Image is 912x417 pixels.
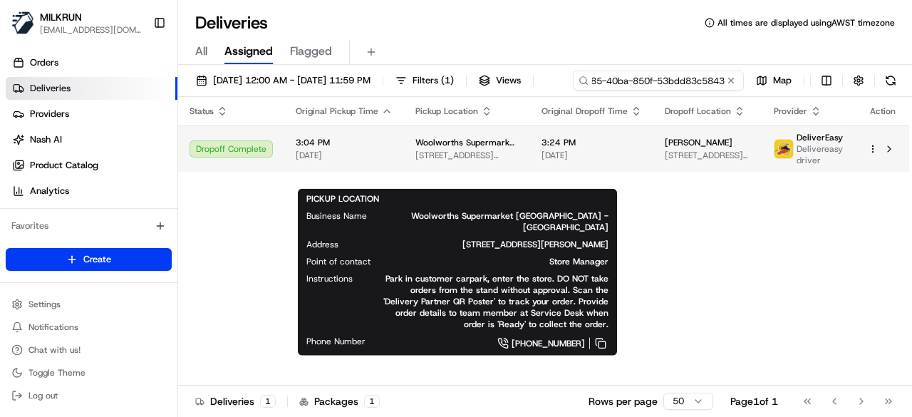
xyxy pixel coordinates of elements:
[393,256,608,267] span: Store Manager
[6,294,172,314] button: Settings
[541,105,628,117] span: Original Dropoff Time
[541,150,642,161] span: [DATE]
[774,105,807,117] span: Provider
[868,105,898,117] div: Action
[881,71,901,91] button: Refresh
[83,253,111,266] span: Create
[730,394,778,408] div: Page 1 of 1
[306,193,379,205] span: PICKUP LOCATION
[375,273,608,330] span: Park in customer carpark, enter the store. DO NOT take orders from the stand without approval. Sc...
[512,338,585,349] span: [PHONE_NUMBER]
[28,299,61,310] span: Settings
[306,336,366,347] span: Phone Number
[541,137,642,148] span: 3:24 PM
[6,215,172,237] div: Favorites
[190,105,214,117] span: Status
[413,74,454,87] span: Filters
[390,210,608,233] span: Woolworths Supermarket [GEOGRAPHIC_DATA] - [GEOGRAPHIC_DATA]
[40,10,82,24] button: MILKRUN
[441,74,454,87] span: ( 1 )
[388,336,608,351] a: [PHONE_NUMBER]
[6,180,177,202] a: Analytics
[6,363,172,383] button: Toggle Theme
[797,132,843,143] span: DeliverEasy
[28,321,78,333] span: Notifications
[6,340,172,360] button: Chat with us!
[306,256,370,267] span: Point of contact
[773,74,792,87] span: Map
[28,390,58,401] span: Log out
[296,150,393,161] span: [DATE]
[472,71,527,91] button: Views
[415,137,519,148] span: Woolworths Supermarket [GEOGRAPHIC_DATA] - [GEOGRAPHIC_DATA]
[28,344,81,356] span: Chat with us!
[573,71,744,91] input: Type to search
[665,137,732,148] span: [PERSON_NAME]
[6,248,172,271] button: Create
[296,105,378,117] span: Original Pickup Time
[665,150,751,161] span: [STREET_ADDRESS][PERSON_NAME]
[389,71,460,91] button: Filters(1)
[190,71,377,91] button: [DATE] 12:00 AM - [DATE] 11:59 PM
[364,395,380,408] div: 1
[665,105,731,117] span: Dropoff Location
[306,273,353,284] span: Instructions
[6,103,177,125] a: Providers
[213,74,370,87] span: [DATE] 12:00 AM - [DATE] 11:59 PM
[6,6,147,40] button: MILKRUNMILKRUN[EMAIL_ADDRESS][DOMAIN_NAME]
[415,150,519,161] span: [STREET_ADDRESS][PERSON_NAME]
[290,43,332,60] span: Flagged
[30,108,69,120] span: Providers
[195,43,207,60] span: All
[6,128,177,151] a: Nash AI
[717,17,895,29] span: All times are displayed using AWST timezone
[30,56,58,69] span: Orders
[296,137,393,148] span: 3:04 PM
[299,394,380,408] div: Packages
[306,239,338,250] span: Address
[306,210,367,222] span: Business Name
[6,77,177,100] a: Deliveries
[589,394,658,408] p: Rows per page
[6,51,177,74] a: Orders
[30,133,62,146] span: Nash AI
[361,239,608,250] span: [STREET_ADDRESS][PERSON_NAME]
[260,395,276,408] div: 1
[195,11,268,34] h1: Deliveries
[30,185,69,197] span: Analytics
[195,394,276,408] div: Deliveries
[774,140,793,158] img: delivereasy_logo.png
[40,24,142,36] button: [EMAIL_ADDRESS][DOMAIN_NAME]
[415,105,478,117] span: Pickup Location
[496,74,521,87] span: Views
[6,317,172,337] button: Notifications
[6,154,177,177] a: Product Catalog
[6,386,172,406] button: Log out
[750,71,798,91] button: Map
[797,143,845,166] span: Delivereasy driver
[28,367,85,379] span: Toggle Theme
[30,159,98,172] span: Product Catalog
[30,82,71,95] span: Deliveries
[11,11,34,34] img: MILKRUN
[224,43,273,60] span: Assigned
